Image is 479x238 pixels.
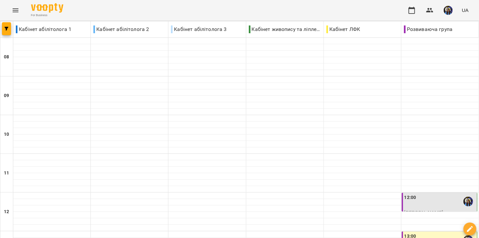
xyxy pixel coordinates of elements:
p: Кабінет ЛФК [326,25,360,33]
span: For Business [31,13,63,17]
img: Вахнован Діана [463,197,473,206]
p: Кабінет абілітолога 2 [93,25,149,33]
button: UA [459,4,471,16]
img: 45559c1a150f8c2aa145bf47fc7aae9b.jpg [444,6,453,15]
p: Розвиваюча група [404,25,453,33]
p: Кабінет абілітолога 3 [171,25,227,33]
h6: 11 [4,170,9,177]
span: [PERSON_NAME] [404,210,443,216]
label: 12:00 [404,194,416,201]
h6: 12 [4,208,9,215]
img: Voopty Logo [31,3,63,13]
h6: 09 [4,92,9,99]
p: Кабінет абілітолога 1 [16,25,71,33]
button: Menu [8,3,23,18]
h6: 08 [4,54,9,61]
h6: 10 [4,131,9,138]
span: UA [462,7,469,14]
p: Кабінет живопису та ліплення [249,25,321,33]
